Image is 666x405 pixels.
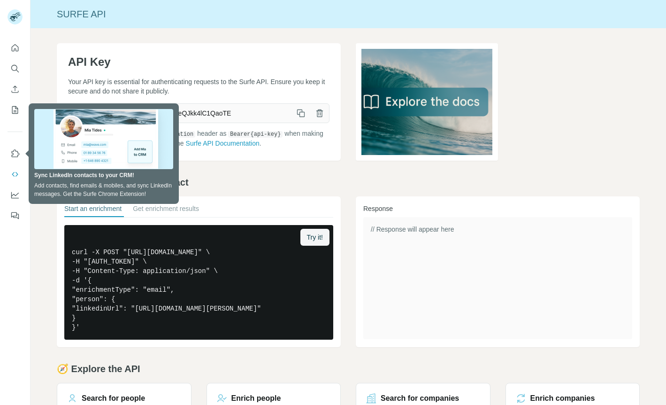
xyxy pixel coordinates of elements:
h2: 🧪 Example: Enrich a contact [57,176,640,189]
span: rC6r3XOlvwfWuf9FYo59hVaZcdcf3eQJkk4lC1QaoTE [69,105,291,122]
button: Enrich CSV [8,81,23,98]
h2: 🧭 Explore the API [57,362,640,375]
h3: Search for people [82,393,145,404]
button: Quick start [8,39,23,56]
span: Try it! [307,233,323,242]
h3: Search for companies [381,393,459,404]
span: // Response will appear here [371,226,454,233]
button: Use Surfe on LinkedIn [8,145,23,162]
h3: Response [363,204,632,213]
div: Surfe API [31,8,666,21]
button: Search [8,60,23,77]
button: Try it! [300,229,329,246]
pre: curl -X POST "[URL][DOMAIN_NAME]" \ -H "[AUTH_TOKEN]" \ -H "Content-Type: application/json" \ -d ... [64,225,333,340]
h3: Enrich companies [530,393,595,404]
button: Start an enrichment [64,204,122,217]
code: Authorization [148,131,196,138]
a: Surfe API Documentation [186,140,260,147]
button: Get enrichment results [133,204,199,217]
h3: Enrich people [231,393,281,404]
button: Use Surfe API [8,166,23,183]
button: Feedback [8,207,23,224]
button: My lists [8,101,23,118]
h1: API Key [68,55,329,70]
p: Your API key is essential for authenticating requests to the Surfe API. Ensure you keep it secure... [68,77,329,96]
p: Include your API key in the header as when making requests. For more information, visit the . [68,129,329,148]
button: Dashboard [8,187,23,203]
code: Bearer {api-key} [228,131,283,138]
